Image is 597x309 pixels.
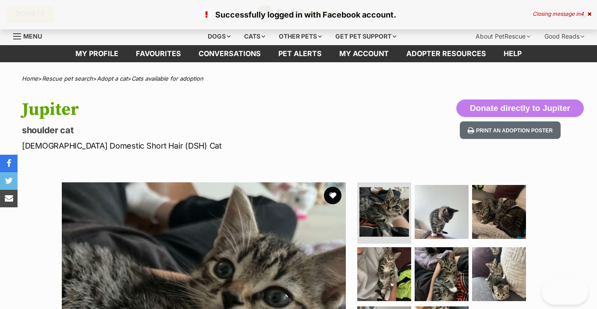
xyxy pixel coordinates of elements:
[22,124,364,136] p: shoulder cat
[22,99,364,120] h1: Jupiter
[67,45,127,62] a: My profile
[542,278,588,305] iframe: Help Scout Beacon - Open
[270,45,330,62] a: Pet alerts
[127,45,190,62] a: Favourites
[580,11,584,17] span: 4
[329,28,402,45] div: Get pet support
[359,187,409,237] img: Photo of Jupiter
[23,32,42,40] span: Menu
[97,75,128,82] a: Adopt a cat
[398,45,495,62] a: Adopter resources
[330,45,398,62] a: My account
[324,187,341,204] button: favourite
[456,99,584,117] button: Donate directly to Jupiter
[357,247,411,301] img: Photo of Jupiter
[22,75,38,82] a: Home
[538,28,590,45] div: Good Reads
[472,247,526,301] img: Photo of Jupiter
[273,28,328,45] div: Other pets
[238,28,271,45] div: Cats
[460,121,561,139] button: Print an adoption poster
[495,45,530,62] a: Help
[415,247,469,301] img: Photo of Jupiter
[202,28,237,45] div: Dogs
[190,45,270,62] a: conversations
[472,185,526,239] img: Photo of Jupiter
[42,75,93,82] a: Rescue pet search
[415,185,469,239] img: Photo of Jupiter
[13,28,48,43] a: Menu
[9,9,588,21] p: Successfully logged in with Facebook account.
[131,75,203,82] a: Cats available for adoption
[469,28,537,45] div: About PetRescue
[22,140,364,152] p: [DEMOGRAPHIC_DATA] Domestic Short Hair (DSH) Cat
[533,11,591,17] div: Closing message in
